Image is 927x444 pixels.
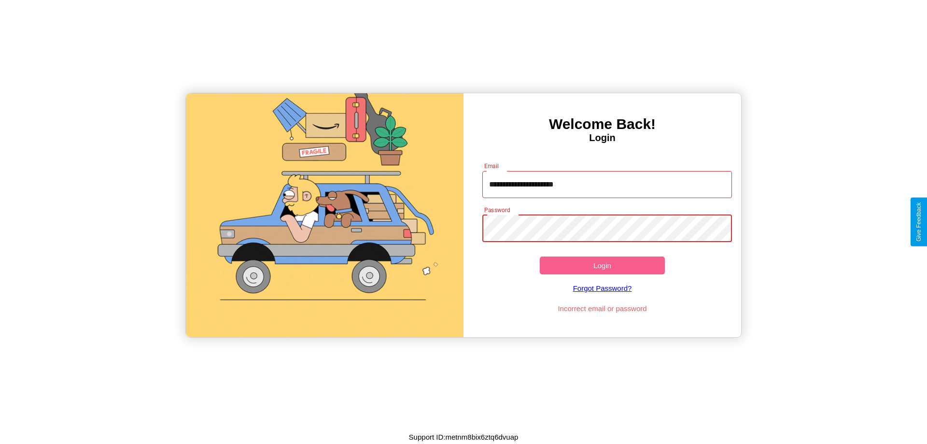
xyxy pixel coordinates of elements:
[915,202,922,242] div: Give Feedback
[463,116,741,132] h3: Welcome Back!
[186,93,463,337] img: gif
[409,430,519,444] p: Support ID: metnm8bix6ztq6dvuap
[484,206,510,214] label: Password
[478,274,728,302] a: Forgot Password?
[484,162,499,170] label: Email
[478,302,728,315] p: Incorrect email or password
[540,257,665,274] button: Login
[463,132,741,143] h4: Login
